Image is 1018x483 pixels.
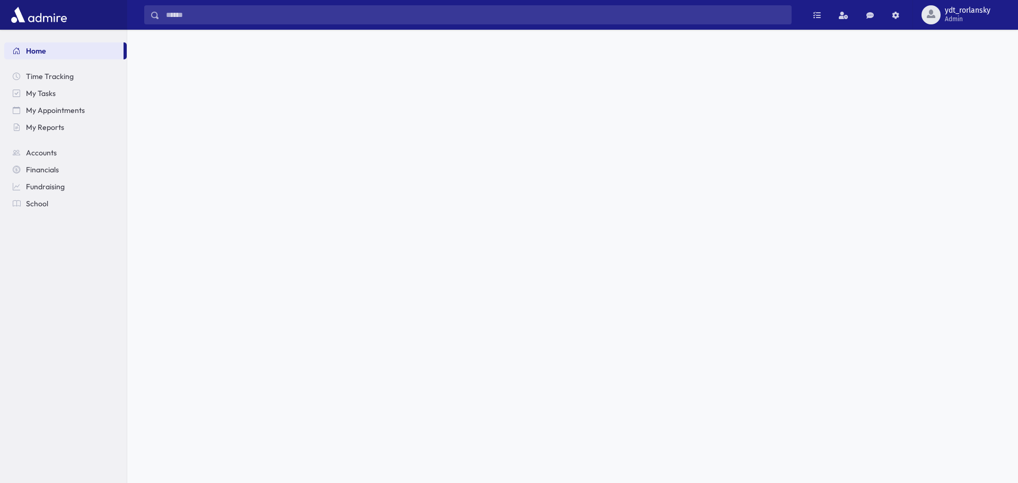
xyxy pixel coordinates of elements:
[4,42,124,59] a: Home
[26,106,85,115] span: My Appointments
[945,6,990,15] span: ydt_rorlansky
[26,122,64,132] span: My Reports
[26,165,59,174] span: Financials
[4,195,127,212] a: School
[945,15,990,23] span: Admin
[4,68,127,85] a: Time Tracking
[160,5,791,24] input: Search
[26,182,65,191] span: Fundraising
[26,199,48,208] span: School
[26,148,57,157] span: Accounts
[4,102,127,119] a: My Appointments
[4,85,127,102] a: My Tasks
[26,72,74,81] span: Time Tracking
[8,4,69,25] img: AdmirePro
[26,46,46,56] span: Home
[26,89,56,98] span: My Tasks
[4,161,127,178] a: Financials
[4,119,127,136] a: My Reports
[4,178,127,195] a: Fundraising
[4,144,127,161] a: Accounts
